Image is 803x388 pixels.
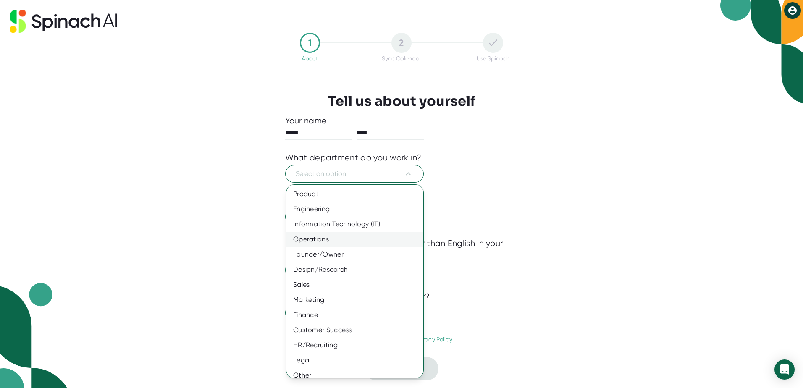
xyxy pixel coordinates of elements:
div: Operations [286,232,430,247]
div: Product [286,186,430,202]
div: Marketing [286,292,430,307]
div: Legal [286,353,430,368]
div: Founder/Owner [286,247,430,262]
div: Engineering [286,202,430,217]
div: HR/Recruiting [286,338,430,353]
div: Customer Success [286,322,430,338]
div: Information Technology (IT) [286,217,430,232]
div: Finance [286,307,430,322]
div: Design/Research [286,262,430,277]
div: Sales [286,277,430,292]
div: Other [286,368,430,383]
div: Open Intercom Messenger [774,359,795,380]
